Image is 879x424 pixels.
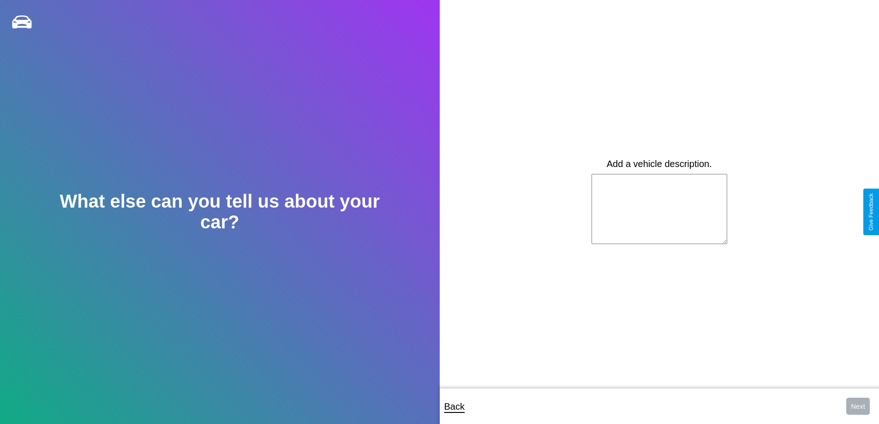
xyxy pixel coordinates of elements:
div: Give Feedback [868,193,874,231]
p: Back [444,398,465,415]
h2: What else can you tell us about your car? [44,191,395,233]
label: Add a vehicle description. [607,159,712,169]
button: Next [846,398,870,415]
